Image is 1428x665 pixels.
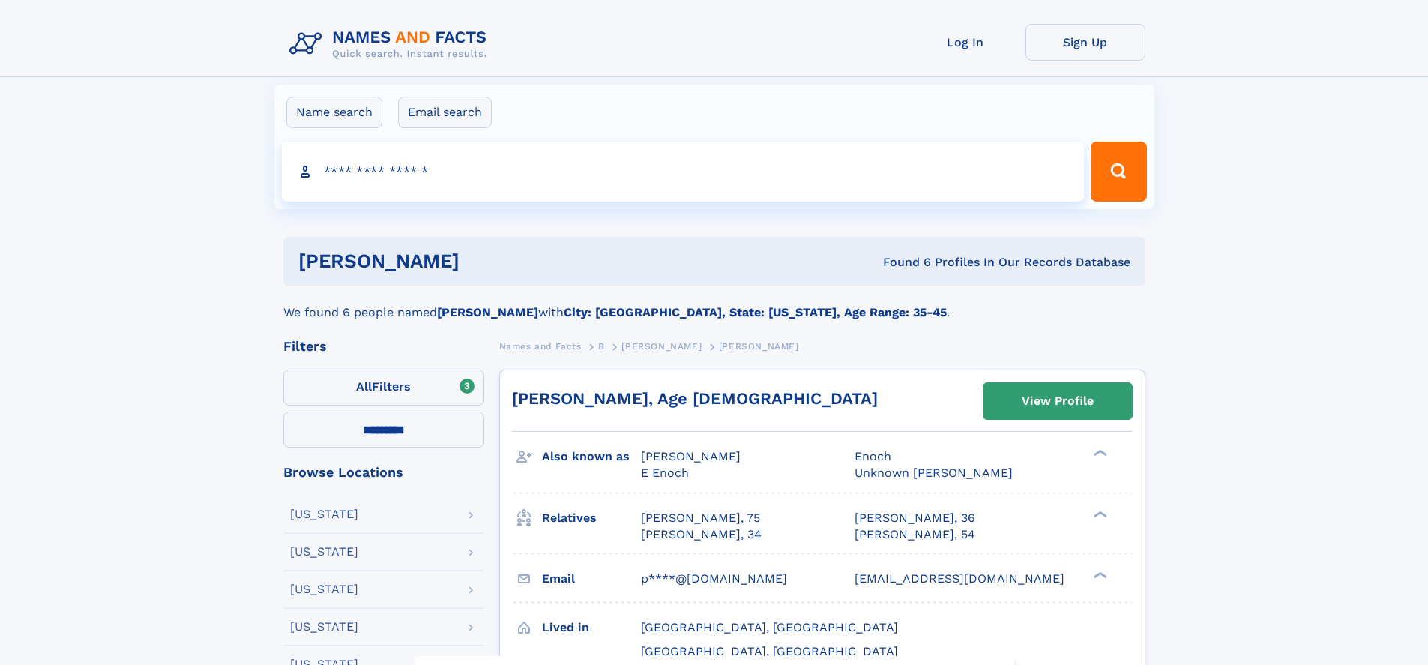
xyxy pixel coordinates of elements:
[512,389,878,408] a: [PERSON_NAME], Age [DEMOGRAPHIC_DATA]
[542,566,641,592] h3: Email
[598,341,605,352] span: B
[983,383,1132,419] a: View Profile
[1090,509,1108,519] div: ❯
[621,337,702,355] a: [PERSON_NAME]
[855,510,975,526] a: [PERSON_NAME], 36
[906,24,1025,61] a: Log In
[283,340,484,353] div: Filters
[499,337,582,355] a: Names and Facts
[290,583,358,595] div: [US_STATE]
[356,379,372,394] span: All
[641,510,760,526] a: [PERSON_NAME], 75
[1090,448,1108,458] div: ❯
[283,24,499,64] img: Logo Names and Facts
[542,615,641,640] h3: Lived in
[1022,384,1094,418] div: View Profile
[286,97,382,128] label: Name search
[621,341,702,352] span: [PERSON_NAME]
[641,644,898,658] span: [GEOGRAPHIC_DATA], [GEOGRAPHIC_DATA]
[1091,142,1146,202] button: Search Button
[719,341,799,352] span: [PERSON_NAME]
[283,466,484,479] div: Browse Locations
[641,466,689,480] span: E Enoch
[398,97,492,128] label: Email search
[855,466,1013,480] span: Unknown [PERSON_NAME]
[641,620,898,634] span: [GEOGRAPHIC_DATA], [GEOGRAPHIC_DATA]
[282,142,1085,202] input: search input
[283,286,1145,322] div: We found 6 people named with .
[542,444,641,469] h3: Also known as
[641,526,762,543] a: [PERSON_NAME], 34
[437,305,538,319] b: [PERSON_NAME]
[1090,570,1108,580] div: ❯
[290,621,358,633] div: [US_STATE]
[290,546,358,558] div: [US_STATE]
[855,571,1064,586] span: [EMAIL_ADDRESS][DOMAIN_NAME]
[290,508,358,520] div: [US_STATE]
[283,370,484,406] label: Filters
[671,254,1130,271] div: Found 6 Profiles In Our Records Database
[855,449,891,463] span: Enoch
[542,505,641,531] h3: Relatives
[1025,24,1145,61] a: Sign Up
[564,305,947,319] b: City: [GEOGRAPHIC_DATA], State: [US_STATE], Age Range: 35-45
[298,252,672,271] h1: [PERSON_NAME]
[598,337,605,355] a: B
[641,449,741,463] span: [PERSON_NAME]
[855,526,975,543] a: [PERSON_NAME], 54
